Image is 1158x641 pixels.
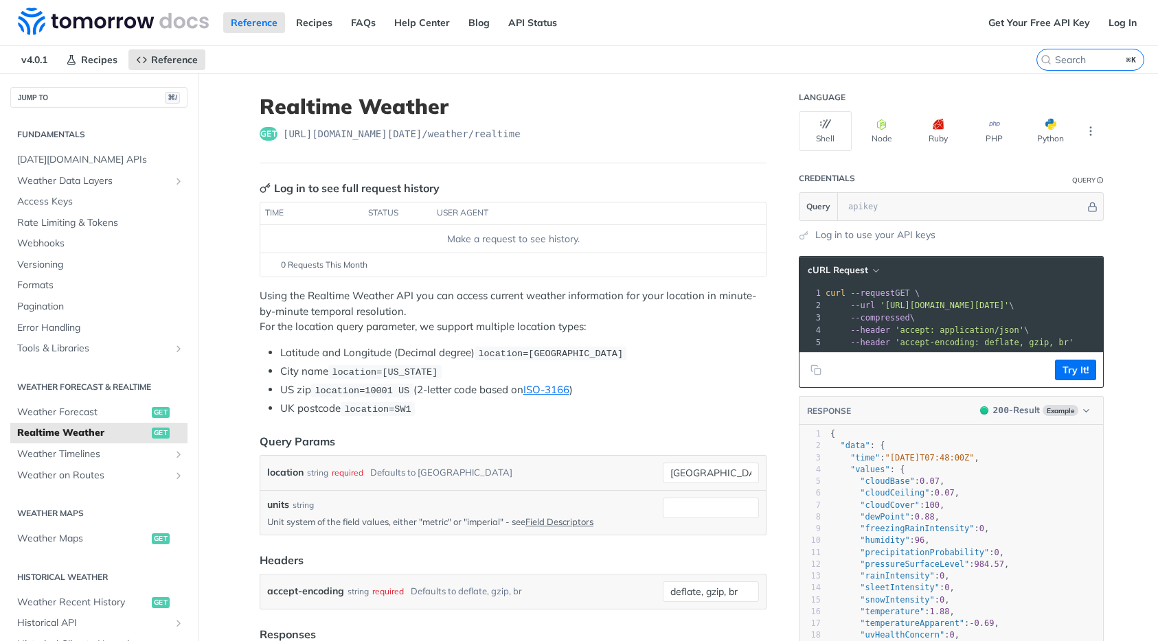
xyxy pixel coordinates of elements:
a: Weather Mapsget [10,528,188,549]
a: Blog [461,12,497,33]
a: Formats [10,275,188,296]
a: Historical APIShow subpages for Historical API [10,613,188,633]
a: API Status [501,12,565,33]
span: "cloudBase" [860,476,914,486]
button: cURL Request [803,264,883,277]
span: "values" [850,465,890,474]
span: : , [830,512,940,522]
button: Show subpages for Weather on Routes [173,470,184,481]
div: 2 [799,299,823,312]
span: 200 [993,405,1009,415]
span: "[DATE]T07:48:00Z" [885,453,975,463]
span: https://api.tomorrow.io/v4/weather/realtime [283,127,521,141]
span: Pagination [17,300,184,314]
div: 3 [799,312,823,324]
span: Realtime Weather [17,426,148,440]
span: 0 [994,548,999,557]
span: 0 [944,583,949,592]
a: Reference [223,12,285,33]
button: Shell [799,111,852,151]
div: 5 [799,476,821,487]
span: --compressed [850,313,910,323]
span: : , [830,607,955,616]
span: 200 [980,406,988,415]
span: 984.57 [975,559,1004,569]
div: 14 [799,582,821,594]
div: required [332,463,363,482]
span: 0.07 [935,488,955,498]
div: 6 [799,487,821,499]
label: units [267,498,289,512]
span: { [830,429,835,439]
span: get [260,127,277,141]
div: Query Params [260,433,335,450]
span: "cloudCover" [860,500,920,510]
button: More Languages [1080,121,1101,141]
a: Weather on RoutesShow subpages for Weather on Routes [10,465,188,486]
span: : , [830,595,950,605]
div: string [348,581,369,601]
li: Latitude and Longitude (Decimal degree) [280,345,767,361]
span: "pressureSurfaceLevel" [860,559,969,569]
span: 0.88 [915,512,935,522]
span: : , [830,453,979,463]
span: Weather on Routes [17,469,170,482]
input: apikey [841,193,1085,220]
span: Weather Recent History [17,596,148,609]
div: Defaults to [GEOGRAPHIC_DATA] [370,463,512,482]
span: : , [830,535,930,545]
a: Tools & LibrariesShow subpages for Tools & Libraries [10,338,188,359]
span: Reference [151,54,198,66]
span: get [152,533,170,544]
span: --header [850,325,890,335]
span: 0.69 [975,618,995,628]
span: 'accept-encoding: deflate, gzip, br' [895,338,1074,347]
button: Show subpages for Weather Timelines [173,449,184,460]
h2: Fundamentals [10,128,188,141]
div: string [307,463,328,482]
div: Credentials [799,173,855,184]
span: 0 Requests This Month [281,259,367,271]
span: "dewPoint" [860,512,909,522]
span: 0 [940,571,944,581]
a: Weather Data LayersShow subpages for Weather Data Layers [10,171,188,191]
a: Access Keys [10,191,188,212]
button: Query [799,193,838,220]
li: UK postcode [280,401,767,417]
div: 16 [799,606,821,618]
span: location=[US_STATE] [332,367,438,377]
a: Realtime Weatherget [10,423,188,443]
span: Weather Timelines [17,447,170,461]
span: : , [830,618,999,628]
th: user agent [432,202,738,224]
svg: More ellipsis [1085,125,1097,137]
button: Node [855,111,908,151]
div: - Result [993,404,1040,417]
button: RESPONSE [806,404,852,418]
div: 18 [799,629,821,641]
kbd: ⌘K [1123,53,1140,67]
a: Recipes [58,49,125,70]
a: Get Your Free API Key [981,12,1098,33]
div: QueryInformation [1072,175,1104,185]
div: 10 [799,535,821,546]
a: Reference [128,49,205,70]
p: Unit system of the field values, either "metric" or "imperial" - see [267,515,657,528]
li: US zip (2-letter code based on ) [280,382,767,398]
div: 17 [799,618,821,629]
a: ISO-3166 [523,383,569,396]
label: accept-encoding [267,581,344,601]
a: Help Center [387,12,457,33]
span: "cloudCeiling" [860,488,929,498]
span: --header [850,338,890,347]
span: Webhooks [17,237,184,250]
h2: Weather Forecast & realtime [10,381,188,393]
a: Pagination [10,296,188,317]
div: 3 [799,452,821,464]
span: "temperature" [860,607,924,616]
span: 100 [924,500,940,510]
span: \ [826,325,1029,335]
a: Error Handling [10,318,188,338]
div: Query [1072,175,1095,185]
a: Versioning [10,255,188,275]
